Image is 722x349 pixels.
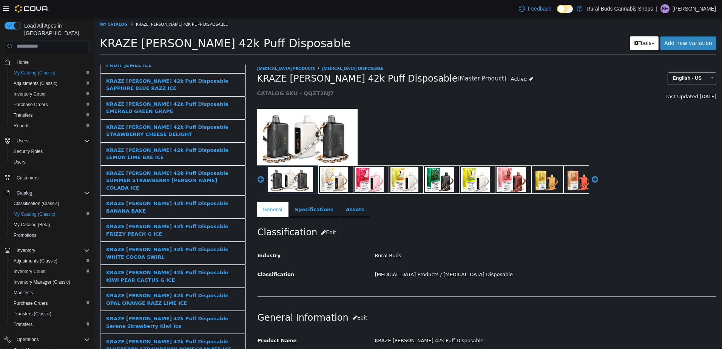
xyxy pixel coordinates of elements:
[11,309,54,318] a: Transfers (Classic)
[14,173,90,182] span: Customers
[11,299,51,308] a: Purchase Orders
[12,106,145,121] div: KRAZE [PERSON_NAME] 42k Puff Disposable STRAWBERRY CHEESE DELIGHT
[14,136,31,145] button: Users
[528,5,551,12] span: Feedback
[11,320,90,329] span: Transfers
[12,129,145,144] div: KRAZE [PERSON_NAME] 42k Puff Disposable LEMON LIME BAE ICE
[8,256,93,266] button: Adjustments (Classic)
[14,188,90,198] span: Catalog
[8,68,93,78] button: My Catalog (Classic)
[14,58,32,67] a: Home
[8,319,93,330] button: Transfers
[12,321,145,335] div: KRAZE [PERSON_NAME] 42k Puff Disposable BLUEBERRY STRAWBERRY POMEGRANATE ICE
[2,334,93,345] button: Operations
[163,91,263,148] img: 150
[14,300,48,306] span: Purchase Orders
[12,83,145,98] div: KRAZE [PERSON_NAME] 42k Puff Disposable EMERALD GREEN GRAPE
[8,120,93,131] button: Reports
[14,222,50,228] span: My Catalog (Beta)
[11,68,59,77] a: My Catalog (Classic)
[8,198,93,209] button: Classification (Classic)
[11,147,46,156] a: Security Roles
[11,267,49,276] a: Inventory Count
[11,231,90,240] span: Promotions
[557,5,573,13] input: Dark Mode
[223,208,246,222] button: Edit
[8,89,93,99] button: Inventory Count
[14,173,42,182] a: Customers
[163,184,194,200] a: General
[42,4,133,9] span: KRAZE [PERSON_NAME] 42k Puff Disposable
[12,182,145,197] div: KRAZE [PERSON_NAME] 42k Puff Disposable BANANA BAKE
[11,231,40,240] a: Promotions
[12,229,145,243] div: KRAZE [PERSON_NAME] 42k Puff Disposable WHITE COCOA SWIRL
[8,230,93,241] button: Promotions
[11,278,90,287] span: Inventory Manager (Classic)
[8,146,93,157] button: Security Roles
[14,246,90,255] span: Inventory
[17,59,29,65] span: Home
[11,256,60,266] a: Adjustments (Classic)
[17,175,39,181] span: Customers
[363,59,412,65] small: [Master Product]
[14,91,46,97] span: Inventory Count
[254,293,277,307] button: Edit
[14,136,90,145] span: Users
[11,210,90,219] span: My Catalog (Classic)
[11,278,73,287] a: Inventory Manager (Classic)
[8,209,93,219] button: My Catalog (Classic)
[194,184,245,200] a: Specifications
[8,219,93,230] button: My Catalog (Beta)
[11,68,90,77] span: My Catalog (Classic)
[2,57,93,68] button: Home
[2,188,93,198] button: Catalog
[11,158,28,167] a: Users
[11,121,32,130] a: Reports
[17,337,39,343] span: Operations
[8,298,93,309] button: Purchase Orders
[14,188,35,198] button: Catalog
[163,254,200,260] span: Classification
[14,269,46,275] span: Inventory Count
[14,112,32,118] span: Transfers
[275,317,627,330] div: KRAZE [PERSON_NAME] 42k Puff Disposable
[6,4,33,9] a: My Catalog
[11,111,90,120] span: Transfers
[8,110,93,120] button: Transfers
[14,102,48,108] span: Purchase Orders
[228,48,289,54] a: [MEDICAL_DATA] Disposable
[163,208,622,222] h2: Classification
[11,147,90,156] span: Security Roles
[163,56,363,67] span: KRAZE [PERSON_NAME] 42k Puff Disposable
[163,48,221,54] a: [MEDICAL_DATA] Products
[11,288,90,297] span: Manifests
[245,184,276,200] a: Assets
[17,190,32,196] span: Catalog
[11,90,49,99] a: Inventory Count
[14,159,25,165] span: Users
[163,73,504,79] h5: CATALOG SKU - QQZT2NJ7
[14,80,57,86] span: Adjustments (Classic)
[574,55,612,67] span: English - US
[12,252,145,266] div: KRAZE [PERSON_NAME] 42k Puff Disposable KIWI PEAR CACTUS G ICE
[163,158,170,166] button: Previous
[8,277,93,287] button: Inventory Manager (Classic)
[163,293,622,307] h2: General Information
[571,76,605,82] span: Last Updated:
[8,266,93,277] button: Inventory Count
[12,152,145,174] div: KRAZE [PERSON_NAME] 42k Puff Disposable SUMMER STRAWBERRY [PERSON_NAME] COLADA ICE
[14,258,57,264] span: Adjustments (Classic)
[605,76,622,82] span: [DATE]
[11,111,35,120] a: Transfers
[516,1,554,16] a: Feedback
[497,158,504,166] button: Next
[416,59,432,65] span: Active
[11,100,51,109] a: Purchase Orders
[11,288,36,297] a: Manifests
[660,4,670,13] div: Kieran Fowler
[14,311,51,317] span: Transfers (Classic)
[17,138,28,144] span: Users
[8,99,93,110] button: Purchase Orders
[11,220,90,229] span: My Catalog (Beta)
